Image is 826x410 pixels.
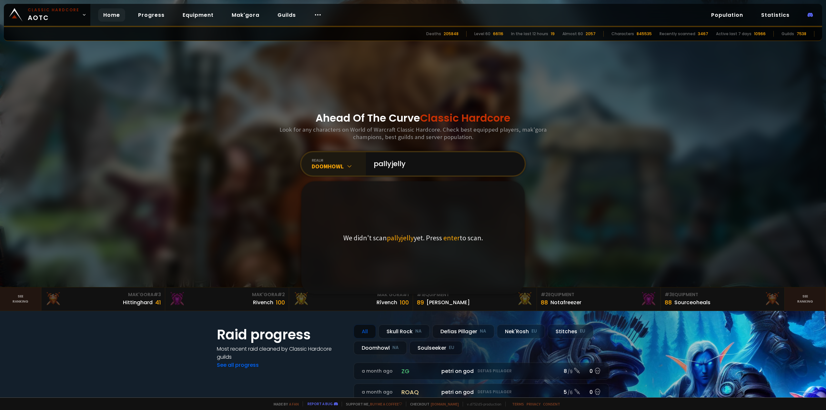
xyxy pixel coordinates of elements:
[665,291,672,298] span: # 3
[480,328,486,335] small: NA
[253,298,273,306] div: Rivench
[378,325,430,338] div: Skull Rock
[785,287,826,311] a: Seeranking
[706,8,748,22] a: Population
[427,298,470,306] div: [PERSON_NAME]
[277,126,549,141] h3: Look for any characters on World of Warcraft Classic Hardcore. Check best equipped players, mak'g...
[277,291,285,298] span: # 2
[541,298,548,307] div: 88
[580,328,585,335] small: EU
[177,8,219,22] a: Equipment
[270,402,299,406] span: Made by
[426,31,441,37] div: Deaths
[41,287,165,311] a: Mak'Gora#3Hittinghard41
[431,402,459,406] a: [DOMAIN_NAME]
[98,8,125,22] a: Home
[409,341,462,355] div: Soulseeker
[665,298,672,307] div: 88
[155,298,161,307] div: 41
[403,291,409,298] span: # 1
[406,402,459,406] span: Checkout
[307,401,333,406] a: Report a bug
[400,298,409,307] div: 100
[551,31,555,37] div: 19
[493,31,503,37] div: 66116
[28,7,79,13] small: Classic Hardcore
[343,233,483,242] p: We didn't scan yet. Press to scan.
[417,291,423,298] span: # 1
[417,291,533,298] div: Equipment
[586,31,596,37] div: 2057
[169,291,285,298] div: Mak'Gora
[272,8,301,22] a: Guilds
[354,363,609,380] a: a month agozgpetri on godDefias Pillager8 /90
[392,345,399,351] small: NA
[342,402,402,406] span: Support me,
[217,325,346,345] h1: Raid progress
[293,291,409,298] div: Mak'Gora
[312,163,366,170] div: Doomhowl
[312,158,366,163] div: realm
[537,287,661,311] a: #2Equipment88Notafreezer
[444,31,458,37] div: 205848
[550,298,581,306] div: Notafreezer
[354,325,376,338] div: All
[541,291,548,298] span: # 2
[377,298,397,306] div: Rîvench
[4,4,90,26] a: Classic HardcoreAOTC
[674,298,710,306] div: Sourceoheals
[432,325,494,338] div: Defias Pillager
[637,31,652,37] div: 845535
[276,298,285,307] div: 100
[443,233,460,242] span: enter
[781,31,794,37] div: Guilds
[661,287,785,311] a: #3Equipment88Sourceoheals
[527,402,540,406] a: Privacy
[415,328,422,335] small: NA
[370,402,402,406] a: Buy me a coffee
[463,402,501,406] span: v. d752d5 - production
[541,291,657,298] div: Equipment
[665,291,781,298] div: Equipment
[165,287,289,311] a: Mak'Gora#2Rivench100
[511,31,548,37] div: In the last 12 hours
[417,298,424,307] div: 89
[531,328,537,335] small: EU
[133,8,170,22] a: Progress
[354,384,609,401] a: a month agoroaqpetri on godDefias Pillager5 /60
[45,291,161,298] div: Mak'Gora
[28,7,79,23] span: AOTC
[420,111,510,125] span: Classic Hardcore
[217,345,346,361] h4: Most recent raid cleaned by Classic Hardcore guilds
[797,31,806,37] div: 7538
[754,31,766,37] div: 10966
[387,233,414,242] span: pallyjelly
[289,287,413,311] a: Mak'Gora#1Rîvench100
[123,298,153,306] div: Hittinghard
[370,152,517,175] input: Search a character...
[512,402,524,406] a: Terms
[413,287,537,311] a: #1Equipment89[PERSON_NAME]
[474,31,490,37] div: Level 60
[756,8,795,22] a: Statistics
[698,31,708,37] div: 3467
[660,31,695,37] div: Recently scanned
[449,345,454,351] small: EU
[611,31,634,37] div: Characters
[354,341,407,355] div: Doomhowl
[716,31,751,37] div: Active last 7 days
[217,361,259,369] a: See all progress
[316,110,510,126] h1: Ahead Of The Curve
[497,325,545,338] div: Nek'Rosh
[227,8,265,22] a: Mak'gora
[154,291,161,298] span: # 3
[543,402,560,406] a: Consent
[562,31,583,37] div: Almost 60
[289,402,299,406] a: a fan
[548,325,593,338] div: Stitches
